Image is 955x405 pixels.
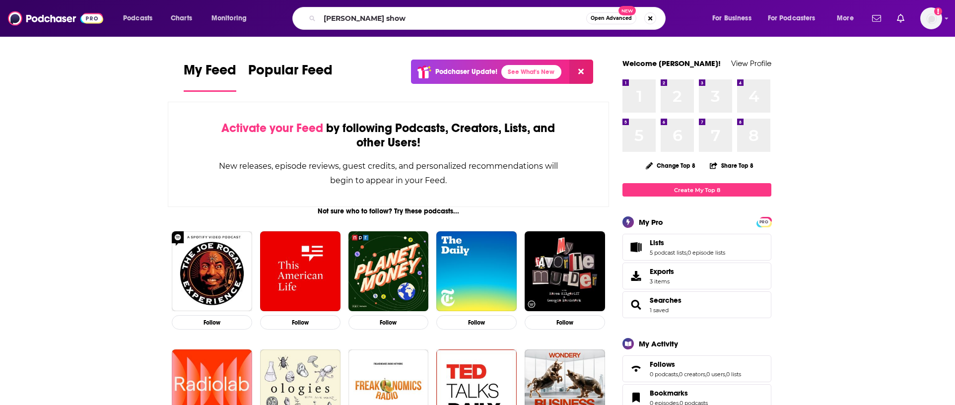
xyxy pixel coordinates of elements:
span: Charts [171,11,192,25]
a: My Feed [184,62,236,92]
button: Follow [525,315,605,330]
span: For Business [712,11,751,25]
div: New releases, episode reviews, guest credits, and personalized recommendations will begin to appe... [218,159,559,188]
span: Exports [650,267,674,276]
span: 3 items [650,278,674,285]
span: Podcasts [123,11,152,25]
a: 0 creators [679,371,705,378]
a: Show notifications dropdown [868,10,885,27]
a: See What's New [501,65,561,79]
img: Podchaser - Follow, Share and Rate Podcasts [8,9,103,28]
button: Open AdvancedNew [586,12,636,24]
div: Search podcasts, credits, & more... [302,7,675,30]
a: Welcome [PERSON_NAME]! [622,59,721,68]
span: Monitoring [211,11,247,25]
span: , [678,371,679,378]
span: , [686,249,687,256]
button: open menu [116,10,165,26]
a: 0 lists [726,371,741,378]
a: PRO [758,218,770,225]
a: Create My Top 8 [622,183,771,197]
p: Podchaser Update! [435,67,497,76]
a: 5 podcast lists [650,249,686,256]
span: Follows [622,355,771,382]
button: open menu [761,10,830,26]
img: The Joe Rogan Experience [172,231,252,312]
img: This American Life [260,231,341,312]
button: Share Top 8 [709,156,754,175]
a: Charts [164,10,198,26]
span: Lists [622,234,771,261]
span: New [618,6,636,15]
span: Lists [650,238,664,247]
a: Show notifications dropdown [893,10,908,27]
span: Logged in as juliahaav [920,7,942,29]
svg: Add a profile image [934,7,942,15]
a: Popular Feed [248,62,333,92]
span: , [725,371,726,378]
span: For Podcasters [768,11,816,25]
a: 0 episode lists [687,249,725,256]
span: My Feed [184,62,236,84]
img: User Profile [920,7,942,29]
button: Follow [260,315,341,330]
a: 1 saved [650,307,669,314]
a: 0 podcasts [650,371,678,378]
div: by following Podcasts, Creators, Lists, and other Users! [218,121,559,150]
input: Search podcasts, credits, & more... [320,10,586,26]
span: Popular Feed [248,62,333,84]
button: open menu [205,10,260,26]
button: Follow [348,315,429,330]
div: My Pro [639,217,663,227]
a: 0 users [706,371,725,378]
span: Open Advanced [591,16,632,21]
span: More [837,11,854,25]
img: Planet Money [348,231,429,312]
button: Change Top 8 [640,159,701,172]
div: Not sure who to follow? Try these podcasts... [168,207,609,215]
a: Lists [650,238,725,247]
img: My Favorite Murder with Karen Kilgariff and Georgia Hardstark [525,231,605,312]
button: open menu [830,10,866,26]
a: Bookmarks [626,391,646,405]
button: Follow [172,315,252,330]
span: Follows [650,360,675,369]
a: Bookmarks [650,389,708,398]
span: Bookmarks [650,389,688,398]
span: Activate your Feed [221,121,323,135]
button: Show profile menu [920,7,942,29]
a: Lists [626,240,646,254]
a: Follows [650,360,741,369]
button: Follow [436,315,517,330]
span: Searches [622,291,771,318]
a: Follows [626,362,646,376]
div: My Activity [639,339,678,348]
span: Exports [626,269,646,283]
a: Exports [622,263,771,289]
button: open menu [705,10,764,26]
span: , [705,371,706,378]
a: Searches [650,296,682,305]
span: PRO [758,218,770,226]
img: The Daily [436,231,517,312]
a: Searches [626,298,646,312]
a: View Profile [731,59,771,68]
